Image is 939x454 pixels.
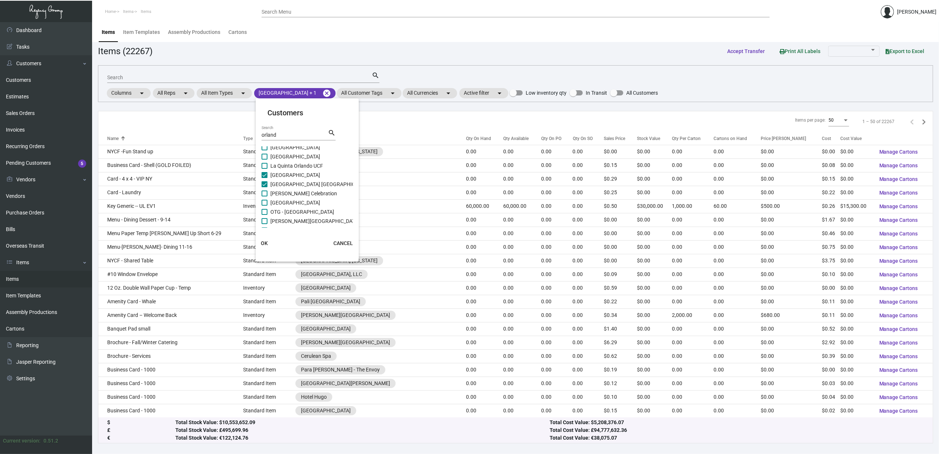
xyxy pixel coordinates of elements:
[270,143,320,152] span: [GEOGRAPHIC_DATA]
[270,189,337,198] span: [PERSON_NAME] Celebration
[328,129,336,137] mat-icon: search
[267,107,347,118] mat-card-title: Customers
[270,198,320,207] span: [GEOGRAPHIC_DATA]
[270,180,371,189] span: [GEOGRAPHIC_DATA] [GEOGRAPHIC_DATA]
[333,240,353,246] span: CANCEL
[270,171,320,179] span: [GEOGRAPHIC_DATA]
[43,437,58,445] div: 0.51.2
[270,207,334,216] span: OTG - [GEOGRAPHIC_DATA]
[327,237,359,250] button: CANCEL
[270,226,320,235] span: [GEOGRAPHIC_DATA]
[253,237,276,250] button: OK
[261,240,268,246] span: OK
[270,152,320,161] span: [GEOGRAPHIC_DATA]
[270,161,323,170] span: La Quinta Orlando UCF
[270,217,410,226] span: [PERSON_NAME][GEOGRAPHIC_DATA] [GEOGRAPHIC_DATA]
[3,437,41,445] div: Current version:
